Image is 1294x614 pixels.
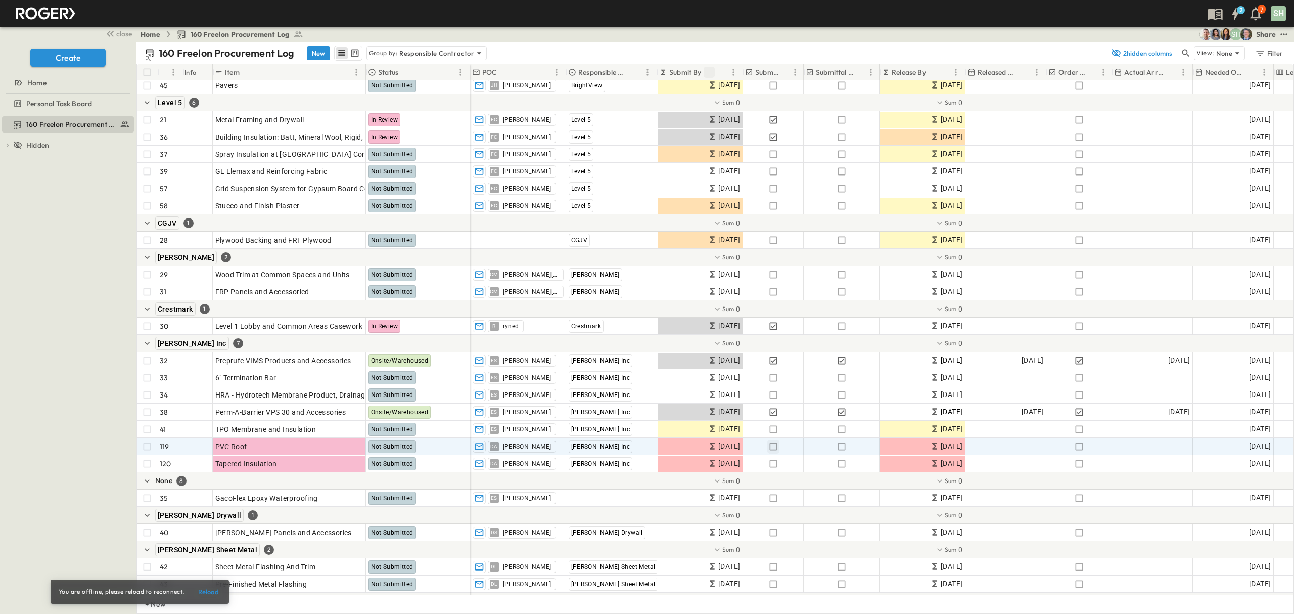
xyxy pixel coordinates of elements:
[1270,5,1287,22] button: SH
[2,76,132,90] a: Home
[491,377,497,378] span: ES
[371,134,398,141] span: In Review
[941,114,962,125] span: [DATE]
[578,67,628,77] p: Responsible Contractor
[1225,5,1245,23] button: 2
[160,373,168,383] p: 33
[781,67,792,78] button: Sort
[233,338,243,348] div: 7
[184,58,197,86] div: Info
[399,48,474,58] p: Responsible Contractor
[160,115,166,125] p: 21
[1249,148,1271,160] span: [DATE]
[571,168,591,175] span: Level 5
[159,46,295,60] p: 160 Freelon Procurement Log
[503,150,551,158] span: [PERSON_NAME]
[958,252,962,262] span: 0
[215,442,247,452] span: PVC Roof
[490,291,498,292] span: CM
[189,98,199,108] div: 6
[718,79,740,91] span: [DATE]
[941,372,962,383] span: [DATE]
[215,184,386,194] span: Grid Suspension System for Gypsum Board Ceilings
[945,98,957,107] p: Sum
[1031,66,1043,78] button: Menu
[215,493,318,503] span: GacoFlex Epoxy Waterproofing
[718,286,740,297] span: [DATE]
[160,528,168,538] p: 40
[158,511,241,519] span: [PERSON_NAME] Drywall
[736,252,740,262] span: 0
[371,202,413,209] span: Not Submitted
[1205,67,1245,77] p: Needed Onsite
[102,26,134,40] button: close
[193,584,225,600] button: Reload
[371,374,413,381] span: Not Submitted
[755,67,779,77] p: Submitted?
[1249,183,1271,194] span: [DATE]
[718,355,740,366] span: [DATE]
[158,253,214,261] span: [PERSON_NAME]
[371,151,413,158] span: Not Submitted
[26,140,49,150] span: Hidden
[215,235,332,245] span: Plywood Backing and FRT Plywood
[160,407,168,417] p: 38
[571,357,630,364] span: [PERSON_NAME] Inc
[736,510,740,520] span: 0
[941,148,962,160] span: [DATE]
[454,66,467,78] button: Menu
[1196,48,1214,59] p: View:
[490,463,498,464] span: DA
[158,305,193,313] span: Crestmark
[941,79,962,91] span: [DATE]
[727,66,740,78] button: Menu
[571,323,602,330] span: Crestmark
[950,66,962,78] button: Menu
[158,219,177,227] span: CGJV
[1220,28,1232,40] img: Kim Bowen (kbowen@cahill-sf.com)
[718,389,740,401] span: [DATE]
[155,475,172,486] p: None
[400,67,411,78] button: Sort
[215,115,304,125] span: Metal Framing and Drywall
[215,80,238,91] span: Pavers
[941,320,962,332] span: [DATE]
[1249,234,1271,246] span: [DATE]
[160,424,166,434] p: 41
[350,66,362,78] button: Menu
[160,356,168,366] p: 32
[945,511,957,519] p: Sum
[1249,492,1271,504] span: [DATE]
[1249,79,1271,91] span: [DATE]
[978,67,1018,77] p: Released Date
[215,356,351,366] span: Preprufe VIMS Products and Accessories
[503,185,551,193] span: [PERSON_NAME]
[2,96,134,112] div: Personal Task Boardtest
[941,183,962,194] span: [DATE]
[1249,423,1271,435] span: [DATE]
[160,321,168,331] p: 30
[491,205,498,206] span: FC
[941,131,962,143] span: [DATE]
[736,98,740,108] span: 0
[2,116,134,133] div: 160 Freelon Procurement Logtest
[200,304,210,314] div: 1
[941,527,962,538] span: [DATE]
[718,406,740,418] span: [DATE]
[215,132,363,142] span: Building Insulation: Batt, Mineral Wool, Rigid,
[371,185,413,192] span: Not Submitted
[1124,67,1164,77] p: Actual Arrival
[215,424,316,434] span: TPO Membrane and Insulation
[571,391,630,399] span: [PERSON_NAME] Inc
[718,148,740,160] span: [DATE]
[571,82,603,89] span: BrightView
[1058,67,1087,77] p: Order Confirmed?
[736,476,740,486] span: 0
[941,286,962,297] span: [DATE]
[215,407,346,417] span: Perm-A-Barrier VPS 30 and Accessories
[503,494,551,502] span: [PERSON_NAME]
